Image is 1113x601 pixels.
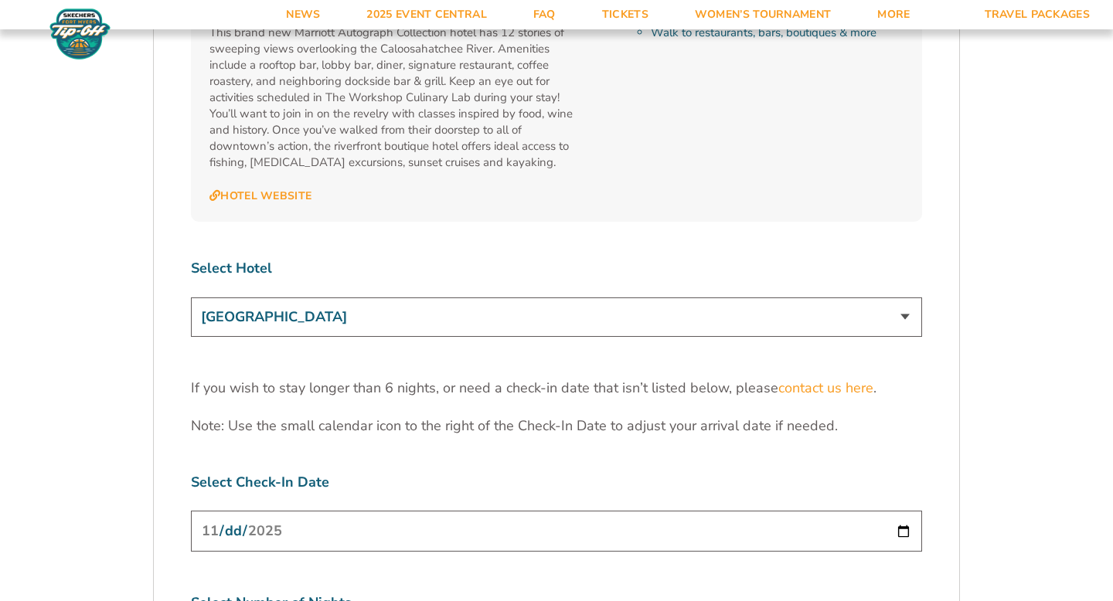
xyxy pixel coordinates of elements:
a: Hotel Website [209,189,311,203]
img: Fort Myers Tip-Off [46,8,114,60]
a: contact us here [778,379,873,398]
li: Walk to restaurants, bars, boutiques & more [651,25,904,41]
p: If you wish to stay longer than 6 nights, or need a check-in date that isn’t listed below, please . [191,379,922,398]
label: Select Check-In Date [191,473,922,492]
label: Select Hotel [191,259,922,278]
p: Note: Use the small calendar icon to the right of the Check-In Date to adjust your arrival date i... [191,416,922,436]
p: This brand new Marriott Autograph Collection hotel has 12 stories of sweeping views overlooking t... [209,25,580,171]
